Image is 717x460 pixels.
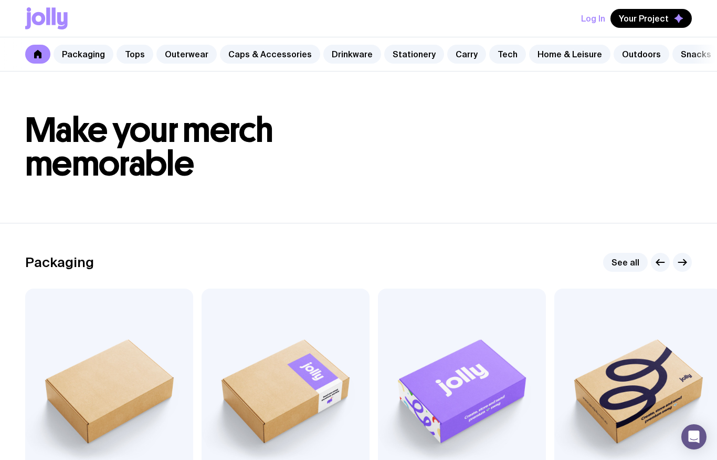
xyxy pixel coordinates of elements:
a: Stationery [384,45,444,64]
span: Your Project [619,13,669,24]
a: Caps & Accessories [220,45,320,64]
a: Carry [447,45,486,64]
button: Log In [581,9,605,28]
h2: Packaging [25,254,94,270]
a: Packaging [54,45,113,64]
span: Make your merch memorable [25,109,273,185]
a: Tech [489,45,526,64]
a: Outdoors [614,45,669,64]
a: Tops [117,45,153,64]
a: Drinkware [323,45,381,64]
a: Outerwear [156,45,217,64]
div: Open Intercom Messenger [681,424,707,449]
a: Home & Leisure [529,45,610,64]
a: See all [603,253,648,272]
button: Your Project [610,9,692,28]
